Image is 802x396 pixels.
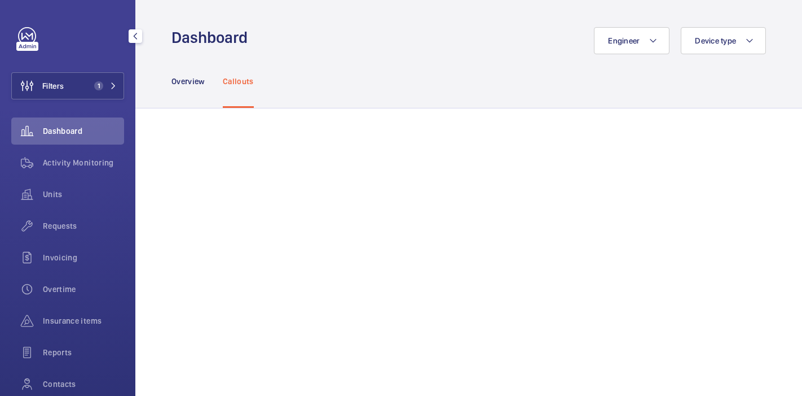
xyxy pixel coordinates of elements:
[43,157,124,168] span: Activity Monitoring
[42,80,64,92] span: Filters
[608,36,640,45] span: Engineer
[695,36,736,45] span: Device type
[43,220,124,232] span: Requests
[43,284,124,295] span: Overtime
[43,125,124,137] span: Dashboard
[94,81,103,90] span: 1
[43,347,124,358] span: Reports
[43,252,124,263] span: Invoicing
[43,315,124,327] span: Insurance items
[171,27,254,48] h1: Dashboard
[681,27,766,54] button: Device type
[223,76,254,87] p: Callouts
[43,189,124,200] span: Units
[171,76,205,87] p: Overview
[594,27,669,54] button: Engineer
[43,378,124,390] span: Contacts
[11,72,124,99] button: Filters1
